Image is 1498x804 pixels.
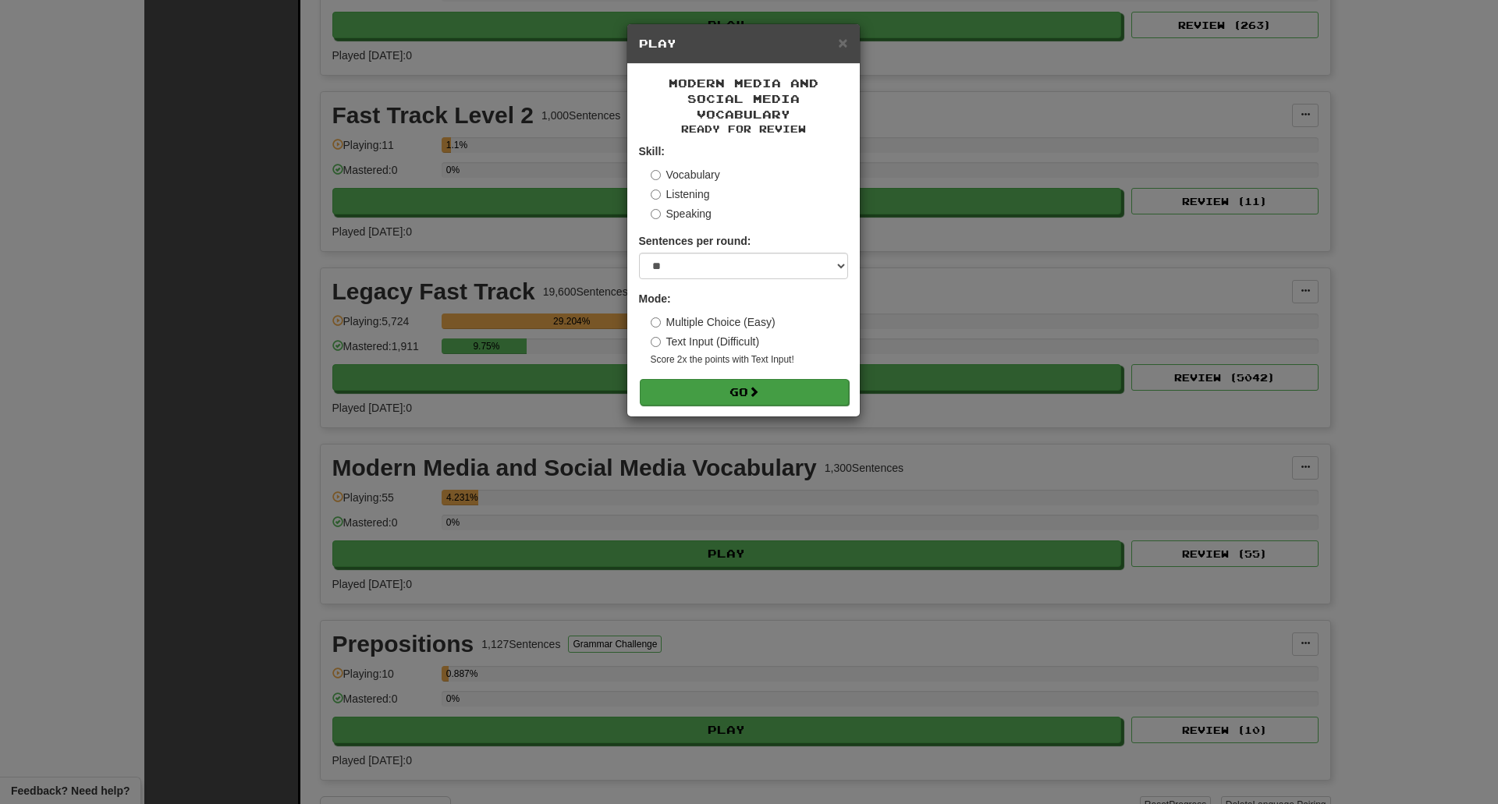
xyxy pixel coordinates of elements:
[640,379,849,406] button: Go
[651,186,710,202] label: Listening
[639,36,848,51] h5: Play
[651,209,661,219] input: Speaking
[669,76,818,121] span: Modern Media and Social Media Vocabulary
[639,292,671,305] strong: Mode:
[651,334,760,349] label: Text Input (Difficult)
[639,233,751,249] label: Sentences per round:
[651,170,661,180] input: Vocabulary
[651,167,720,182] label: Vocabulary
[651,206,712,221] label: Speaking
[838,34,847,51] span: ×
[639,122,848,136] small: Ready for Review
[651,317,661,328] input: Multiple Choice (Easy)
[838,34,847,51] button: Close
[651,314,776,330] label: Multiple Choice (Easy)
[651,337,661,347] input: Text Input (Difficult)
[639,145,665,158] strong: Skill:
[651,353,848,367] small: Score 2x the points with Text Input !
[651,189,661,200] input: Listening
